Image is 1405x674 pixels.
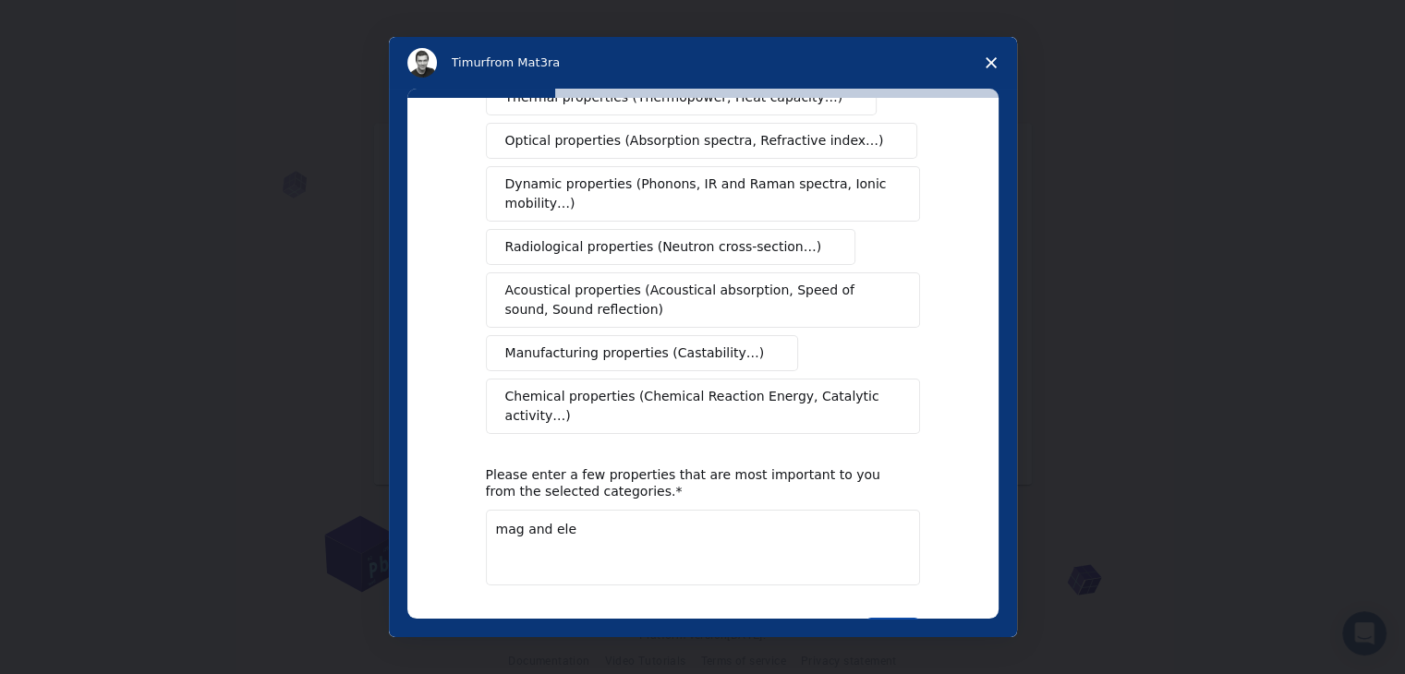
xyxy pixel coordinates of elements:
span: Radiological properties (Neutron cross-section…) [505,237,822,257]
span: Optical properties (Absorption spectra, Refractive index…) [505,131,884,150]
span: Close survey [965,37,1017,89]
button: Manufacturing properties (Castability…) [486,335,799,371]
span: Timur [452,55,486,69]
span: Dynamic properties (Phonons, IR and Raman spectra, Ionic mobility…) [505,175,889,213]
span: Chemical properties (Chemical Reaction Energy, Catalytic activity…) [505,387,888,426]
textarea: Enter text... [486,510,920,585]
div: Please enter a few properties that are most important to you from the selected categories. [486,466,892,499]
button: Next [866,618,920,649]
span: Support [37,13,103,30]
span: Acoustical properties (Acoustical absorption, Speed of sound, Sound reflection) [505,281,890,319]
button: Dynamic properties (Phonons, IR and Raman spectra, Ionic mobility…) [486,166,920,222]
button: Acoustical properties (Acoustical absorption, Speed of sound, Sound reflection) [486,272,920,328]
span: Thermal properties (Thermopower, Heat capacity…) [505,88,843,107]
button: Optical properties (Absorption spectra, Refractive index…) [486,123,918,159]
img: Profile image for Timur [407,48,437,78]
button: Chemical properties (Chemical Reaction Energy, Catalytic activity…) [486,379,920,434]
span: Manufacturing properties (Castability…) [505,343,765,363]
button: Radiological properties (Neutron cross-section…) [486,229,856,265]
span: from Mat3ra [486,55,560,69]
button: Thermal properties (Thermopower, Heat capacity…) [486,79,878,115]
